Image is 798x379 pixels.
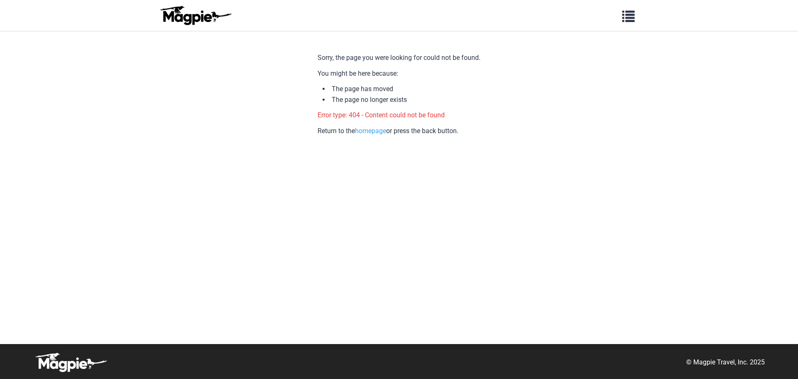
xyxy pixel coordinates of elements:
li: The page has moved [323,84,480,94]
li: The page no longer exists [323,94,480,105]
p: Error type: 404 - Content could not be found [318,110,480,121]
p: Sorry, the page you were looking for could not be found. [318,52,480,63]
a: homepage [355,127,386,135]
p: You might be here because: [318,68,480,79]
img: logo-ab69f6fb50320c5b225c76a69d11143b.png [158,5,233,25]
img: logo-white-d94fa1abed81b67a048b3d0f0ab5b955.png [33,352,108,372]
p: Return to the or press the back button. [318,126,480,136]
p: © Magpie Travel, Inc. 2025 [686,357,765,368]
